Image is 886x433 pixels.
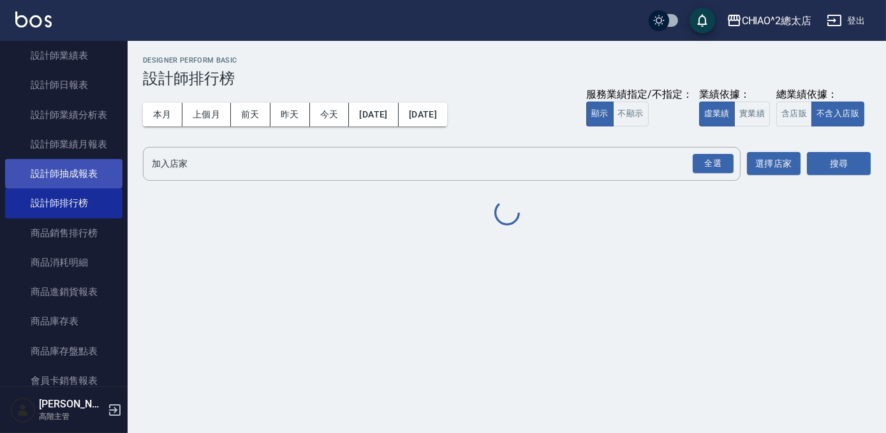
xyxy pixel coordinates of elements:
[721,8,817,34] button: CHIAO^2總太店
[143,103,182,126] button: 本月
[5,130,122,159] a: 設計師業績月報表
[5,218,122,248] a: 商品銷售排行榜
[231,103,270,126] button: 前天
[807,152,871,176] button: 搜尋
[586,102,614,126] button: 顯示
[182,103,231,126] button: 上個月
[5,100,122,130] a: 設計師業績分析表
[699,88,770,102] div: 業績依據：
[5,337,122,366] a: 商品庫存盤點表
[5,366,122,395] a: 會員卡銷售報表
[690,8,715,33] button: save
[742,13,812,29] div: CHIAO^2總太店
[5,41,122,70] a: 設計師業績表
[5,277,122,307] a: 商品進銷貨報表
[310,103,350,126] button: 今天
[15,11,52,27] img: Logo
[822,9,871,33] button: 登出
[776,88,871,102] div: 總業績依據：
[5,70,122,100] a: 設計師日報表
[39,411,104,422] p: 高階主管
[349,103,398,126] button: [DATE]
[586,88,693,102] div: 服務業績指定/不指定：
[149,153,716,175] input: 店家名稱
[747,152,801,176] button: 選擇店家
[399,103,447,126] button: [DATE]
[811,102,864,126] button: 不含入店販
[5,159,122,188] a: 設計師抽成報表
[693,154,734,174] div: 全選
[5,188,122,218] a: 設計師排行榜
[10,397,36,423] img: Person
[5,307,122,336] a: 商品庫存表
[143,70,871,87] h3: 設計師排行榜
[776,102,812,126] button: 含店販
[613,102,649,126] button: 不顯示
[39,398,104,411] h5: [PERSON_NAME]
[690,151,736,176] button: Open
[270,103,310,126] button: 昨天
[143,56,871,65] h2: Designer Perform Basic
[734,102,770,126] button: 實業績
[699,102,735,126] button: 虛業績
[5,248,122,277] a: 商品消耗明細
